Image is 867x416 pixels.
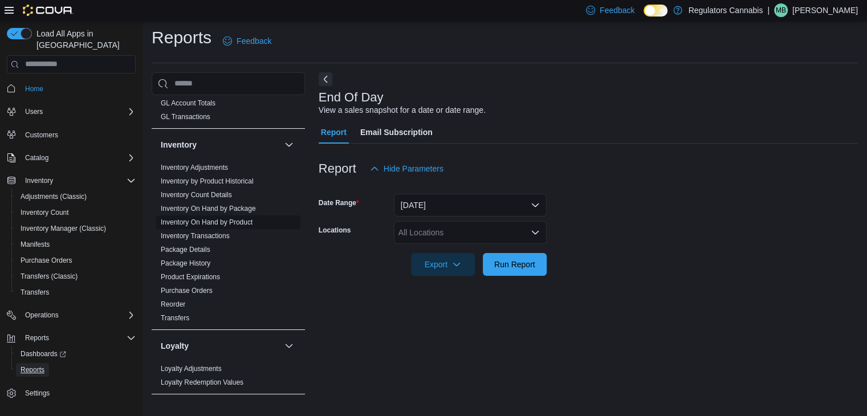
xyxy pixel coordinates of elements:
[161,218,253,227] span: Inventory On Hand by Product
[21,308,136,322] span: Operations
[32,28,136,51] span: Load All Apps in [GEOGRAPHIC_DATA]
[161,191,232,199] a: Inventory Count Details
[282,138,296,152] button: Inventory
[16,190,91,203] a: Adjustments (Classic)
[11,346,140,362] a: Dashboards
[2,330,140,346] button: Reports
[792,3,858,17] p: [PERSON_NAME]
[161,259,210,267] a: Package History
[319,162,356,176] h3: Report
[161,314,189,322] a: Transfers
[25,311,59,320] span: Operations
[16,270,136,283] span: Transfers (Classic)
[21,82,48,96] a: Home
[16,270,82,283] a: Transfers (Classic)
[776,3,786,17] span: MB
[16,238,136,251] span: Manifests
[161,273,220,281] a: Product Expirations
[161,204,256,213] span: Inventory On Hand by Package
[161,177,254,186] span: Inventory by Product Historical
[161,232,230,240] a: Inventory Transactions
[21,151,136,165] span: Catalog
[16,347,71,361] a: Dashboards
[16,363,49,377] a: Reports
[21,240,50,249] span: Manifests
[21,386,136,400] span: Settings
[16,206,136,219] span: Inventory Count
[21,386,54,400] a: Settings
[16,222,136,235] span: Inventory Manager (Classic)
[365,157,448,180] button: Hide Parameters
[600,5,634,16] span: Feedback
[21,128,136,142] span: Customers
[161,113,210,121] a: GL Transactions
[321,121,347,144] span: Report
[152,161,305,329] div: Inventory
[152,362,305,394] div: Loyalty
[161,231,230,240] span: Inventory Transactions
[161,99,215,108] span: GL Account Totals
[319,226,351,235] label: Locations
[25,130,58,140] span: Customers
[161,286,213,295] span: Purchase Orders
[11,362,140,378] button: Reports
[218,30,276,52] a: Feedback
[16,222,111,235] a: Inventory Manager (Classic)
[161,300,185,309] span: Reorder
[25,176,53,185] span: Inventory
[25,333,49,342] span: Reports
[161,340,189,352] h3: Loyalty
[21,105,136,119] span: Users
[16,286,54,299] a: Transfers
[11,284,140,300] button: Transfers
[11,221,140,236] button: Inventory Manager (Classic)
[2,385,140,401] button: Settings
[21,308,63,322] button: Operations
[774,3,788,17] div: Mike Biron
[21,174,136,187] span: Inventory
[161,190,232,199] span: Inventory Count Details
[16,254,136,267] span: Purchase Orders
[11,252,140,268] button: Purchase Orders
[531,228,540,237] button: Open list of options
[360,121,433,144] span: Email Subscription
[16,190,136,203] span: Adjustments (Classic)
[25,84,43,93] span: Home
[25,389,50,398] span: Settings
[418,253,468,276] span: Export
[161,246,210,254] a: Package Details
[2,80,140,97] button: Home
[16,363,136,377] span: Reports
[161,218,253,226] a: Inventory On Hand by Product
[161,112,210,121] span: GL Transactions
[319,104,486,116] div: View a sales snapshot for a date or date range.
[161,378,243,386] a: Loyalty Redemption Values
[25,107,43,116] span: Users
[237,35,271,47] span: Feedback
[21,224,106,233] span: Inventory Manager (Classic)
[161,340,280,352] button: Loyalty
[16,347,136,361] span: Dashboards
[161,287,213,295] a: Purchase Orders
[21,81,136,96] span: Home
[161,300,185,308] a: Reorder
[319,72,332,86] button: Next
[25,153,48,162] span: Catalog
[319,91,384,104] h3: End Of Day
[11,189,140,205] button: Adjustments (Classic)
[2,150,140,166] button: Catalog
[161,99,215,107] a: GL Account Totals
[161,259,210,268] span: Package History
[161,139,280,150] button: Inventory
[21,105,47,119] button: Users
[161,272,220,282] span: Product Expirations
[319,198,359,207] label: Date Range
[494,259,535,270] span: Run Report
[21,331,136,345] span: Reports
[161,163,228,172] span: Inventory Adjustments
[161,365,222,373] a: Loyalty Adjustments
[21,256,72,265] span: Purchase Orders
[161,164,228,172] a: Inventory Adjustments
[21,272,78,281] span: Transfers (Classic)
